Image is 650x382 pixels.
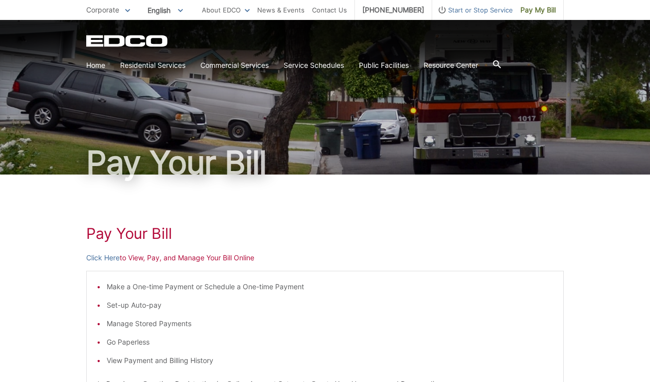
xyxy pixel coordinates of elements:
a: Click Here [86,252,120,263]
p: to View, Pay, and Manage Your Bill Online [86,252,564,263]
a: Residential Services [120,60,185,71]
span: Corporate [86,5,119,14]
a: Commercial Services [200,60,269,71]
li: Go Paperless [107,337,553,348]
h1: Pay Your Bill [86,147,564,179]
li: View Payment and Billing History [107,355,553,366]
h1: Pay Your Bill [86,224,564,242]
a: Contact Us [312,4,347,15]
a: Service Schedules [284,60,344,71]
a: About EDCO [202,4,250,15]
a: News & Events [257,4,305,15]
li: Set-up Auto-pay [107,300,553,311]
span: English [140,2,190,18]
a: EDCD logo. Return to the homepage. [86,35,169,47]
li: Make a One-time Payment or Schedule a One-time Payment [107,281,553,292]
li: Manage Stored Payments [107,318,553,329]
span: Pay My Bill [520,4,556,15]
a: Resource Center [424,60,478,71]
a: Home [86,60,105,71]
a: Public Facilities [359,60,409,71]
